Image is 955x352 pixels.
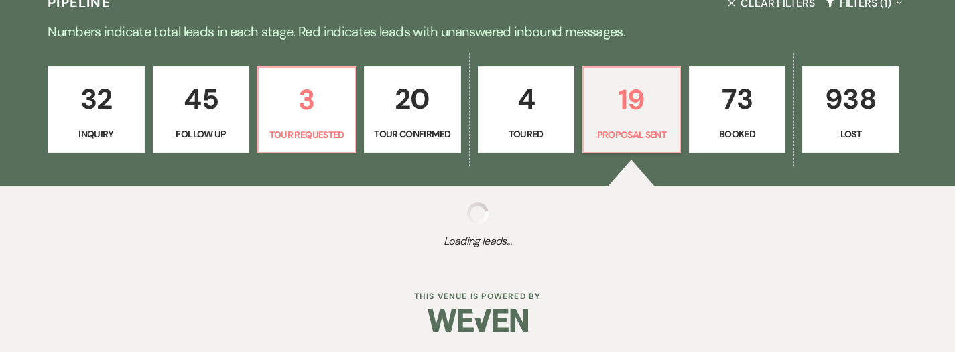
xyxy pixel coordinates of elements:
[487,127,566,141] p: Toured
[257,66,356,154] a: 3Tour Requested
[689,66,786,154] a: 73Booked
[467,202,489,224] img: loading spinner
[162,127,241,141] p: Follow Up
[162,76,241,121] p: 45
[698,127,777,141] p: Booked
[267,127,346,142] p: Tour Requested
[56,76,136,121] p: 32
[811,76,891,121] p: 938
[56,127,136,141] p: Inquiry
[811,127,891,141] p: Lost
[698,76,777,121] p: 73
[582,66,681,154] a: 19Proposal Sent
[373,127,452,141] p: Tour Confirmed
[592,127,672,142] p: Proposal Sent
[373,76,452,121] p: 20
[364,66,461,154] a: 20Tour Confirmed
[592,77,672,122] p: 19
[153,66,250,154] a: 45Follow Up
[48,66,145,154] a: 32Inquiry
[802,66,899,154] a: 938Lost
[478,66,575,154] a: 4Toured
[487,76,566,121] p: 4
[428,297,528,344] img: Weven Logo
[48,233,907,249] span: Loading leads...
[267,77,346,122] p: 3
